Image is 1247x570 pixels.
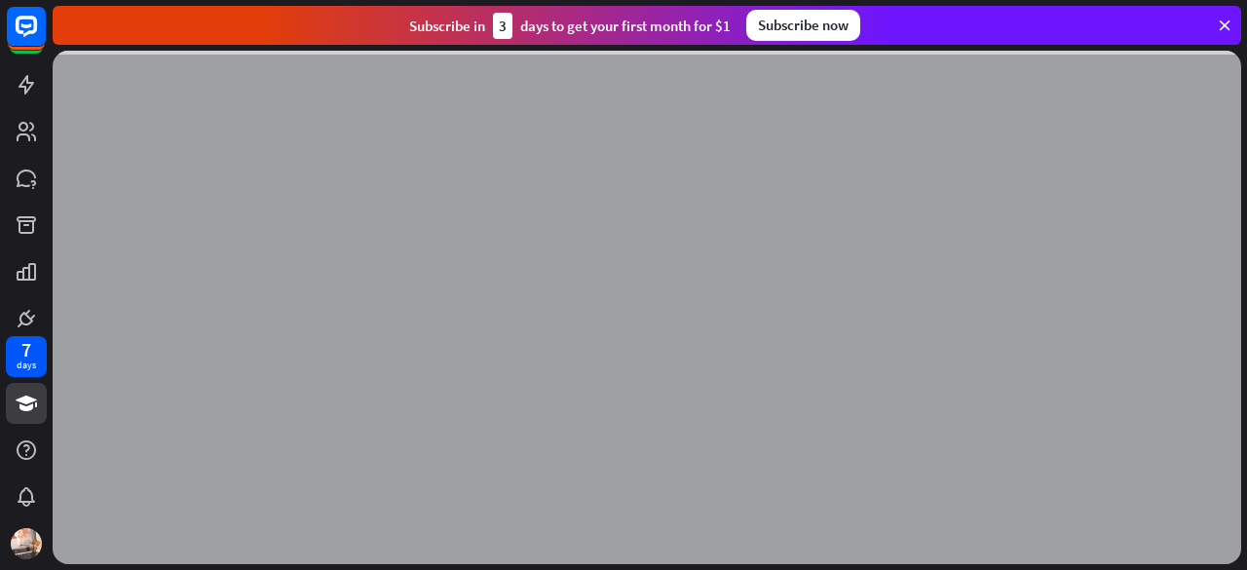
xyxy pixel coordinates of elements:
[17,359,36,372] div: days
[6,336,47,377] a: 7 days
[493,13,512,39] div: 3
[21,341,31,359] div: 7
[746,10,860,41] div: Subscribe now
[409,13,731,39] div: Subscribe in days to get your first month for $1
